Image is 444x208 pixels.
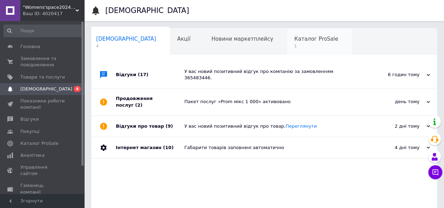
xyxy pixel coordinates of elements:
span: [DEMOGRAPHIC_DATA] [20,86,72,92]
span: Покупці [20,128,39,135]
input: Пошук [4,25,83,37]
span: "Womens'space2024" — Дівочий простір: одяг та товари для дому [23,4,75,11]
div: Відгуки про товар [116,116,184,137]
div: 6 годин тому [360,72,430,78]
span: Показники роботи компанії [20,98,65,110]
span: Каталог ProSale [20,140,58,147]
span: (10) [163,145,173,150]
span: Аналітика [20,152,45,159]
span: Замовлення та повідомлення [20,55,65,68]
div: Габарити товарів заповнені автоматично [184,145,360,151]
span: Гаманець компанії [20,182,65,195]
span: (2) [135,102,143,108]
span: 4 [74,86,81,92]
div: день тому [360,99,430,105]
div: У вас новий позитивний відгук про товар. [184,123,360,129]
button: Чат з покупцем [428,165,442,179]
div: Відгуки [116,61,184,88]
span: 1 [294,43,338,49]
div: 4 дні тому [360,145,430,151]
span: Відгуки [20,116,39,122]
span: [DEMOGRAPHIC_DATA] [96,36,156,42]
span: Акції [177,36,191,42]
div: Продовження послуг [116,88,184,115]
div: Пакет послуг «Prom мікс 1 000» активовано [184,99,360,105]
span: (17) [138,72,148,77]
div: 2 дні тому [360,123,430,129]
span: Товари та послуги [20,74,65,80]
span: Головна [20,43,40,50]
h1: [DEMOGRAPHIC_DATA] [105,6,189,15]
span: Новини маркетплейсу [211,36,273,42]
span: 4 [96,43,156,49]
div: Ваш ID: 4020417 [23,11,84,17]
div: У вас новий позитивний відгук про компанію за замовленням 365483446. [184,68,360,81]
span: Каталог ProSale [294,36,338,42]
span: Управління сайтом [20,164,65,177]
a: Переглянути [285,123,317,129]
span: (9) [166,123,173,129]
div: Інтернет магазин [116,137,184,158]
